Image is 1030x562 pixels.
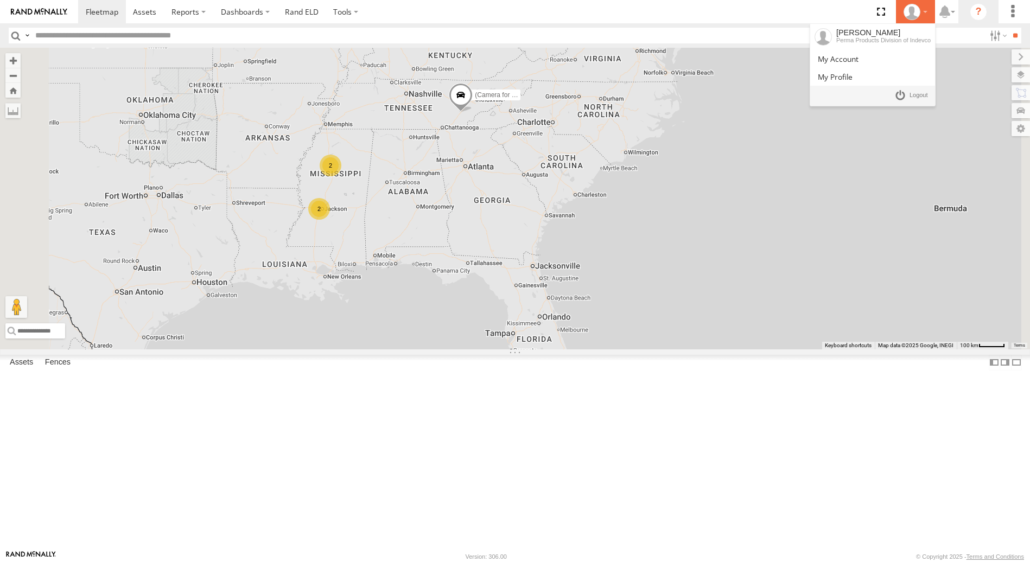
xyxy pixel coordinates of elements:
a: Visit our Website [6,551,56,562]
label: Search Query [23,28,31,43]
div: © Copyright 2025 - [916,553,1024,560]
div: 2 [320,155,341,176]
img: rand-logo.svg [11,8,67,16]
div: [PERSON_NAME] [836,28,931,37]
div: Perma Products Division of Indevco [836,37,931,43]
label: Map Settings [1012,121,1030,136]
div: Version: 306.00 [466,553,507,560]
label: Search Filter Options [986,28,1009,43]
button: Zoom out [5,68,21,83]
button: Drag Pegman onto the map to open Street View [5,296,27,318]
span: Map data ©2025 Google, INEGI [878,342,953,348]
label: Fences [40,355,76,371]
button: Zoom in [5,53,21,68]
button: Keyboard shortcuts [825,342,872,349]
a: Terms (opens in new tab) [1014,343,1025,347]
span: 100 km [960,342,978,348]
a: Terms and Conditions [967,553,1024,560]
button: Map Scale: 100 km per 45 pixels [957,342,1008,349]
label: Dock Summary Table to the Right [1000,355,1010,371]
label: Measure [5,103,21,118]
label: Assets [4,355,39,371]
label: Hide Summary Table [1011,355,1022,371]
div: Gene Roberts [900,4,931,20]
i: ? [970,3,987,21]
label: Dock Summary Table to the Left [989,355,1000,371]
div: 2 [308,198,330,220]
button: Zoom Home [5,83,21,98]
span: (Camera for 361082) 357660104100789 [475,91,592,99]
